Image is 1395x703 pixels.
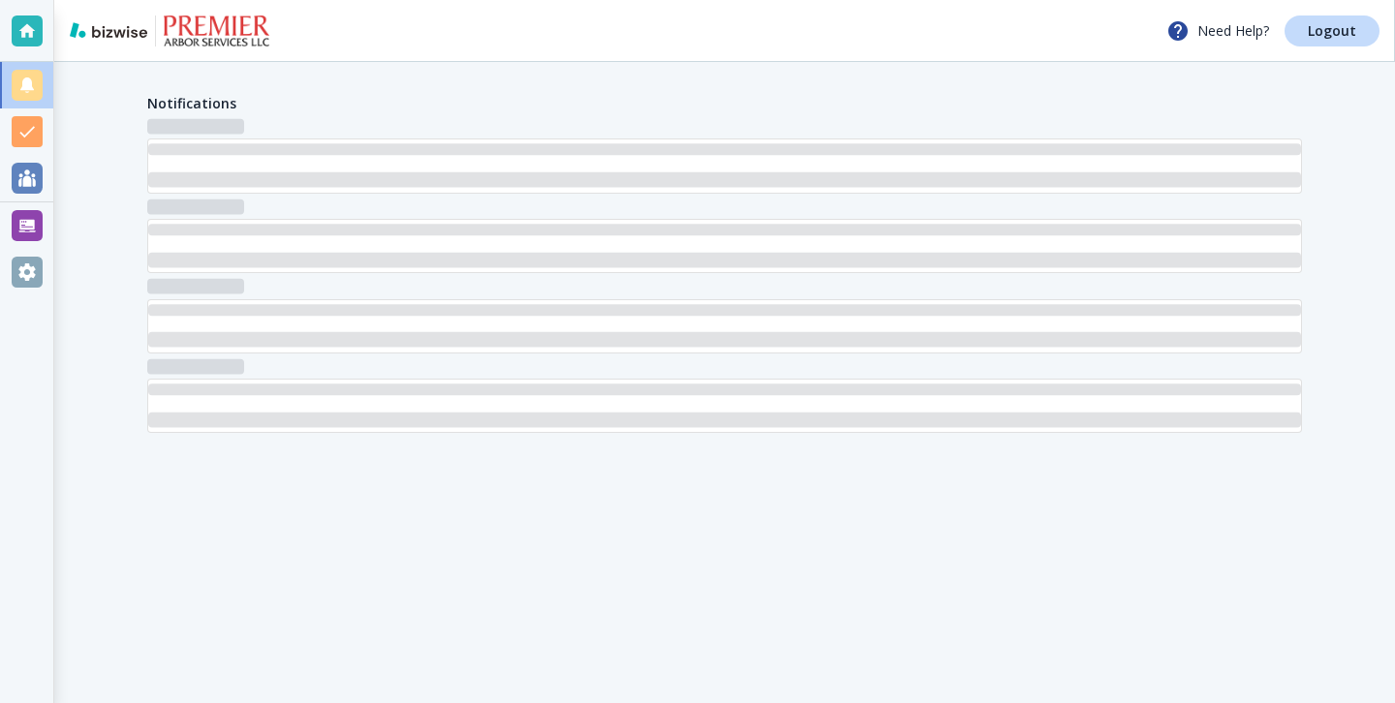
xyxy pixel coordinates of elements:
[1285,15,1379,46] a: Logout
[1166,19,1269,43] p: Need Help?
[147,93,236,113] h4: Notifications
[1308,24,1356,38] p: Logout
[70,22,147,38] img: bizwise
[164,15,269,46] img: Premier Arbor Services LLC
